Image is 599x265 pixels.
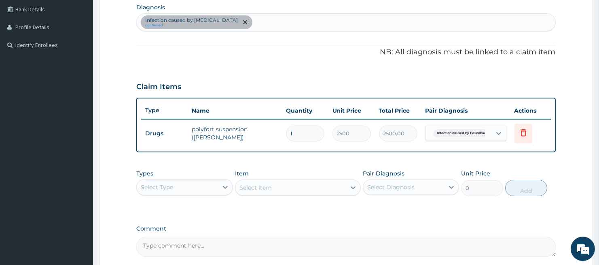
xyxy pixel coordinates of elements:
div: Minimize live chat window [133,4,152,24]
label: Item [235,169,249,177]
td: Drugs [141,126,188,141]
label: Types [136,170,153,177]
p: Infection caused by [MEDICAL_DATA] [145,17,238,24]
span: We're online! [47,80,112,162]
td: polyfort suspension ([PERSON_NAME]) [188,121,282,145]
img: d_794563401_company_1708531726252_794563401 [15,41,33,61]
h3: Claim Items [136,83,181,92]
th: Quantity [282,103,328,119]
th: Total Price [375,103,421,119]
textarea: Type your message and hit 'Enter' [4,178,154,206]
div: Select Type [141,183,173,191]
th: Name [188,103,282,119]
th: Actions [510,103,551,119]
span: remove selection option [241,19,249,26]
div: Select Diagnosis [367,183,415,191]
p: NB: All diagnosis must be linked to a claim item [136,47,555,58]
label: Comment [136,225,555,232]
th: Unit Price [328,103,375,119]
label: Unit Price [461,169,490,177]
label: Pair Diagnosis [363,169,404,177]
label: Diagnosis [136,3,165,11]
span: Infection caused by Helicobact... [433,129,494,137]
div: Chat with us now [42,45,136,56]
small: confirmed [145,24,238,28]
button: Add [505,180,547,196]
th: Pair Diagnosis [421,103,510,119]
th: Type [141,103,188,118]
